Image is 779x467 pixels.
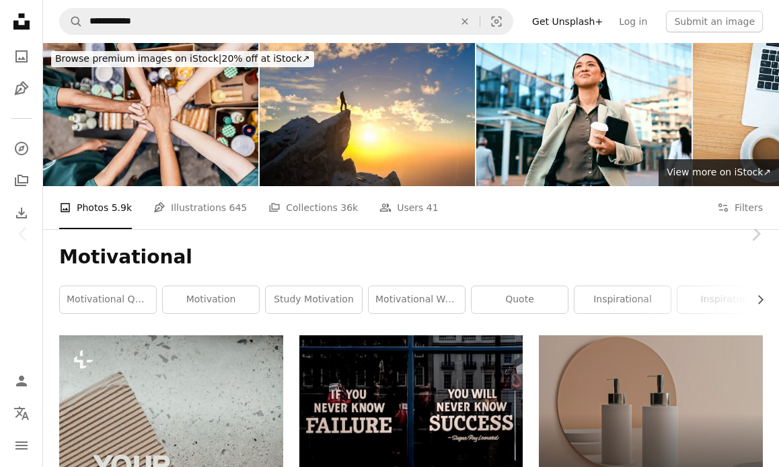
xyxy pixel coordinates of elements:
a: Next [732,169,779,298]
span: View more on iStock ↗ [667,167,771,177]
img: Person standing on mountain top at sunrise looking at sky symbolizing success motivation ambition... [260,43,475,186]
a: Photos [8,43,35,70]
a: motivation [163,286,259,313]
button: Search Unsplash [60,9,83,34]
button: Visual search [480,9,513,34]
a: motivational quotes [60,286,156,313]
img: Confident Businesswoman Walking with Coffee Outside Modern Office Building [476,43,692,186]
a: inspirational [574,286,671,313]
a: Illustrations 645 [153,186,247,229]
a: View more on iStock↗ [659,159,779,186]
span: Browse premium images on iStock | [55,53,221,64]
a: Collections 36k [268,186,358,229]
button: Clear [450,9,480,34]
a: Explore [8,135,35,162]
button: Submit an image [666,11,763,32]
span: 41 [426,200,439,215]
a: Users 41 [379,186,439,229]
button: Language [8,400,35,427]
button: scroll list to the right [748,286,763,313]
span: 645 [229,200,248,215]
a: inspiration [677,286,774,313]
a: Log in [611,11,655,32]
a: motivational wallpaper [369,286,465,313]
img: Close-up of volunteers with hands stacked during donation event outdoors [43,43,258,186]
a: study motivation [266,286,362,313]
a: Illustrations [8,75,35,102]
a: Collections [8,167,35,194]
span: 36k [340,200,358,215]
a: Browse premium images on iStock|20% off at iStock↗ [43,43,322,75]
a: Log in / Sign up [8,368,35,394]
button: Menu [8,432,35,459]
a: text [299,400,523,413]
span: 20% off at iStock ↗ [55,53,310,64]
a: Get Unsplash+ [524,11,611,32]
button: Filters [717,186,763,229]
a: quote [472,286,568,313]
form: Find visuals sitewide [59,8,513,35]
h1: Motivational [59,245,763,269]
